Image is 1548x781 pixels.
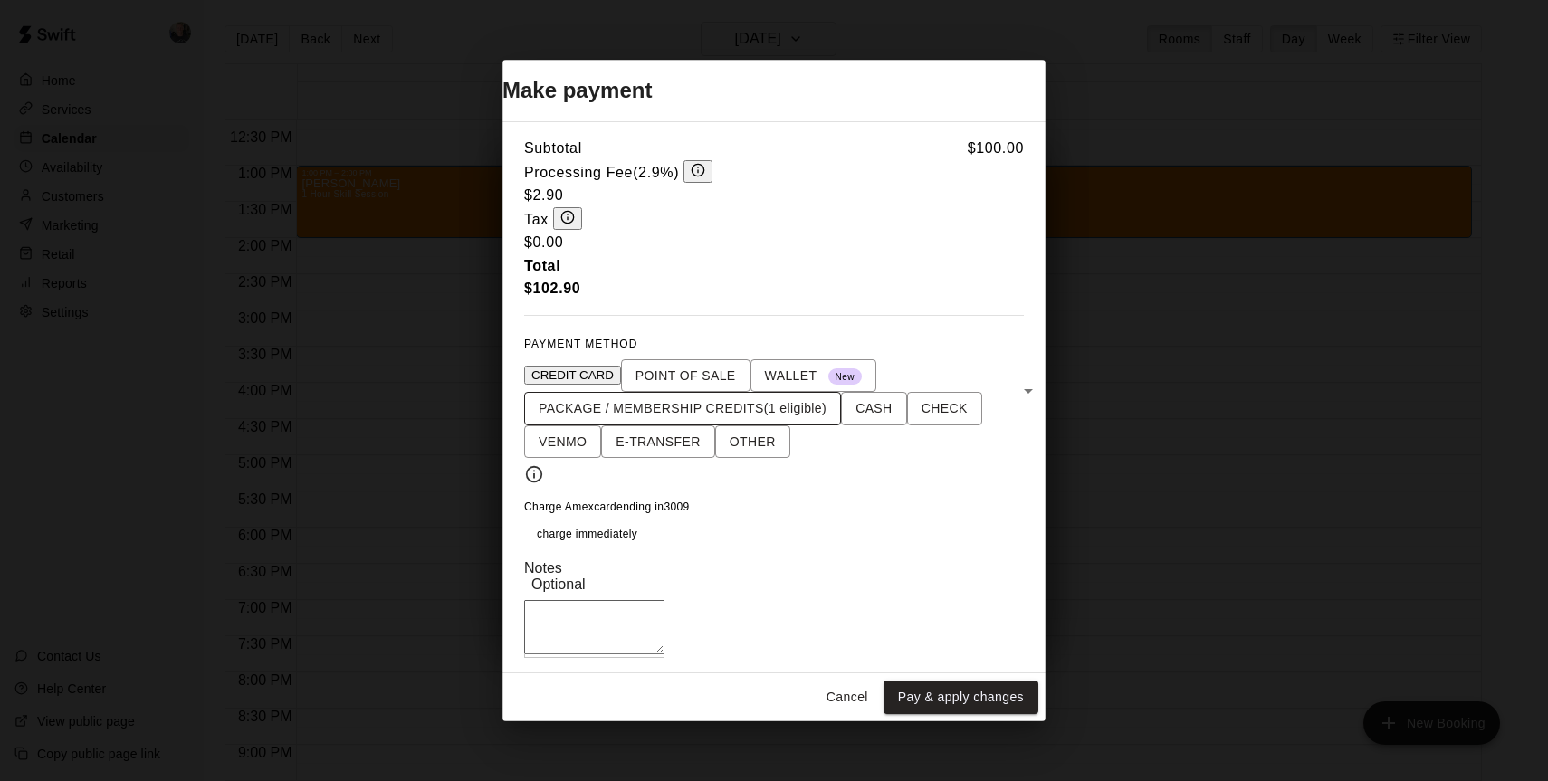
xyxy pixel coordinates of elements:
[828,369,862,386] span: New
[524,500,690,513] span: Charge Amex card ending in 3009
[502,78,1046,103] h2: Make payment
[922,397,968,420] span: CHECK
[524,207,1024,232] h6: Tax
[907,392,982,425] button: CHECK
[765,365,862,387] span: WALLET
[537,528,637,540] span: charge immediately
[884,681,1038,714] button: Pay & apply changes
[524,425,601,459] button: VENMO
[855,397,893,420] span: CASH
[524,392,841,425] button: PACKAGE / MEMBERSHIP CREDITS(1 eligible)
[524,231,1024,254] h6: $ 0.00
[524,560,562,576] label: Notes
[715,425,790,459] button: OTHER
[524,576,593,592] span: Optional
[524,258,560,273] b: Total
[524,338,637,350] span: PAYMENT METHOD
[524,281,580,296] b: $ 102.90
[635,365,736,387] span: POINT OF SALE
[524,137,582,160] h6: Subtotal
[539,397,827,420] span: PACKAGE / MEMBERSHIP CREDITS (1 eligible)
[730,431,776,453] span: OTHER
[524,160,1024,185] h6: Processing Fee ( 2.9% )
[601,425,714,459] button: E-TRANSFER
[524,366,621,385] button: CREDIT CARD
[968,137,1024,160] h6: $ 100.00
[524,184,1024,207] h6: $ 2.90
[750,359,876,393] button: WALLET New
[818,681,876,714] button: Cancel
[539,431,587,453] span: VENMO
[841,392,907,425] button: CASH
[616,431,700,453] span: E-TRANSFER
[621,359,750,393] button: POINT OF SALE
[531,368,614,382] span: CREDIT CARD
